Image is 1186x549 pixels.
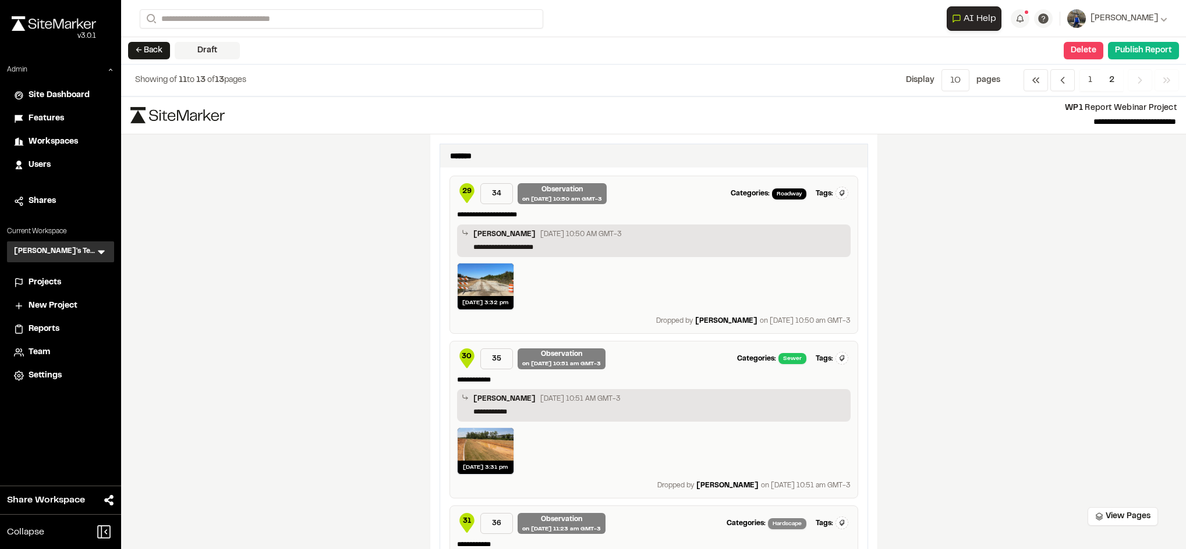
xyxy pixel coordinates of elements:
button: Edit Tags [835,187,848,199]
a: New Project [14,300,107,312]
p: Dropped by [657,480,694,491]
h3: [PERSON_NAME]'s Test [14,246,95,258]
span: Roadway [772,188,806,199]
p: [PERSON_NAME] [696,480,759,491]
a: [DATE] 3:32 pm [457,263,514,310]
span: Users [29,159,51,172]
a: Users [14,159,107,172]
a: Team [14,346,107,359]
a: Shares [14,195,107,208]
button: ← Back [128,42,170,59]
a: Workspaces [14,136,107,148]
button: Publish Report [1108,42,1179,59]
span: Features [29,112,64,125]
span: Reports [29,323,59,336]
a: Settings [14,369,107,382]
span: Sewer [778,353,806,364]
div: on [DATE] 11:23 am GMT-3 [522,525,601,533]
span: 2 [1100,69,1123,91]
button: Edit Tags [835,352,848,365]
button: [PERSON_NAME] [1067,9,1167,28]
p: [PERSON_NAME] [473,394,536,407]
span: 1 [1079,69,1101,91]
img: rebrand.png [12,16,96,31]
span: 30 [462,351,472,362]
button: Open AI Assistant [947,6,1001,31]
p: page s [976,74,1000,87]
div: Tags: [816,518,833,529]
img: file [130,107,225,123]
p: [PERSON_NAME] [695,316,757,326]
span: WP1 [1065,105,1083,112]
p: [DATE] 10:50 AM GMT-3 [540,229,622,240]
button: Edit Tags [835,516,848,529]
p: Admin [7,65,27,75]
div: Observation [541,184,583,195]
span: Shares [29,195,56,208]
span: Hardscape [768,518,806,529]
div: [DATE] 3:31 pm [458,461,514,474]
span: 31 [463,516,471,526]
div: on [DATE] 10:50 am GMT-3 [522,195,602,204]
div: 35 [480,348,513,369]
span: 13 [215,77,224,84]
span: Showing of [135,77,179,84]
button: Delete [1064,42,1103,59]
span: 29 [462,186,472,197]
p: [PERSON_NAME] [473,229,536,242]
span: 11 [179,77,187,84]
p: Display [906,74,934,87]
a: Reports [14,323,107,336]
p: Current Workspace [7,226,114,237]
div: Observation [541,514,582,525]
a: Projects [14,276,107,289]
button: 10 [941,69,969,91]
div: Draft [175,42,240,59]
span: Collapse [7,525,44,539]
a: Site Dashboard [14,89,107,102]
span: AI Help [964,12,996,26]
span: Site Dashboard [29,89,90,102]
a: Features [14,112,107,125]
span: Workspaces [29,136,78,148]
span: Projects [29,276,61,289]
div: Tags: [816,188,833,199]
div: 36 [480,513,513,534]
div: Oh geez...please don't... [12,31,96,41]
div: Categories: [731,188,770,199]
span: 13 [196,77,206,84]
nav: Navigation [1024,69,1179,91]
p: Report Webinar Project [234,102,1177,115]
p: [DATE] 10:51 AM GMT-3 [540,394,621,404]
img: User [1067,9,1086,28]
button: View Pages [1088,507,1158,526]
div: [DATE] 3:32 pm [458,296,514,309]
div: Categories: [727,518,766,529]
button: Search [140,9,161,28]
a: [DATE] 3:31 pm [457,427,514,475]
p: to of pages [135,74,246,87]
div: 34 [480,183,513,204]
div: Categories: [737,354,776,364]
div: on [DATE] 10:51 am GMT-3 [522,359,601,368]
div: Observation [541,349,582,359]
span: Settings [29,369,62,382]
span: New Project [29,300,77,312]
div: Tags: [816,354,833,364]
p: on [DATE] 10:51 am GMT-3 [761,480,851,491]
span: Share Workspace [7,493,85,507]
p: on [DATE] 10:50 am GMT-3 [760,316,851,326]
span: Team [29,346,50,359]
span: [PERSON_NAME] [1091,12,1158,25]
p: Dropped by [656,316,693,326]
div: Open AI Assistant [947,6,1006,31]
